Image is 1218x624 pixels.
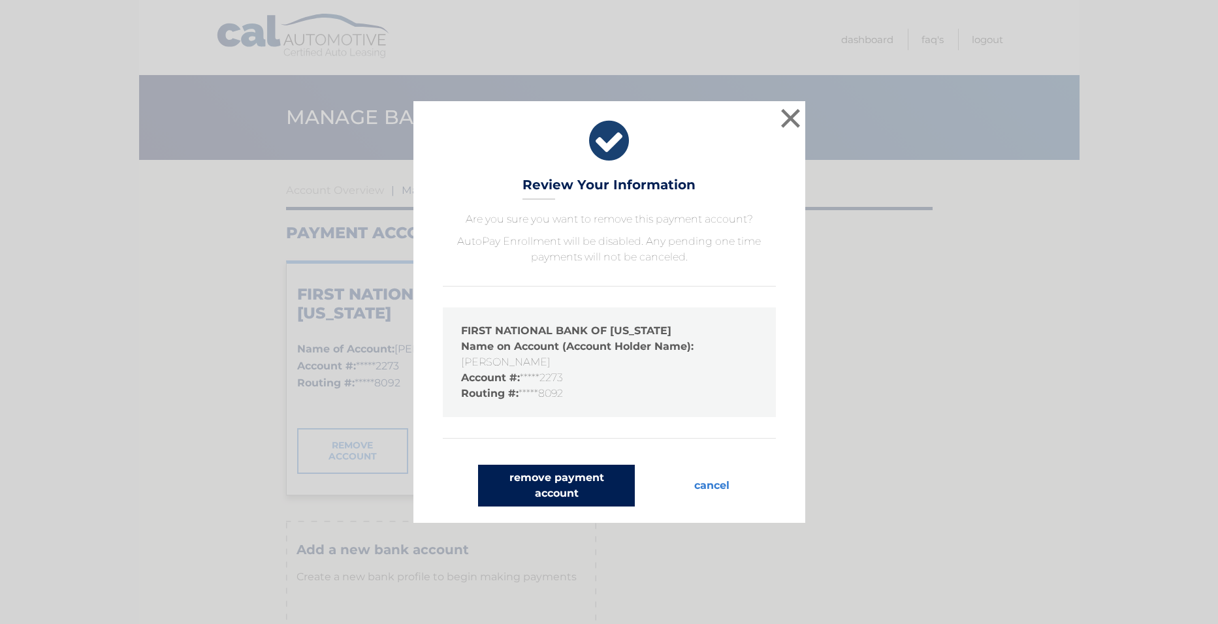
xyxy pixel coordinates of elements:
[461,371,520,384] strong: Account #:
[461,387,519,399] strong: Routing #:
[443,234,776,265] p: AutoPay Enrollment will be disabled. Any pending one time payments will not be canceled.
[443,211,776,227] p: Are you sure you want to remove this payment account?
[461,340,694,352] strong: Name on Account (Account Holder Name):
[778,105,804,131] button: ×
[684,465,740,507] button: cancel
[522,177,696,200] h3: Review Your Information
[478,465,635,507] button: remove payment account
[461,339,758,370] li: [PERSON_NAME]
[461,324,671,337] strong: FIRST NATIONAL BANK OF [US_STATE]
